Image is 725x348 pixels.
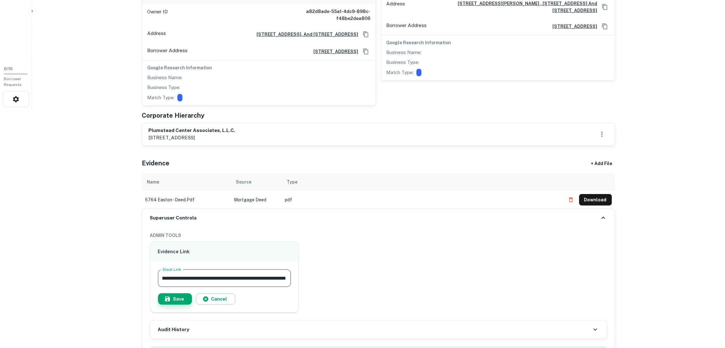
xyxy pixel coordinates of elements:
p: Business Type: [386,59,420,66]
h6: Google Research Information [386,39,610,46]
h5: Corporate Hierarchy [142,111,205,120]
h6: Google Research Information [147,64,371,71]
span: Borrower Requests [4,77,22,87]
p: Business Name: [386,49,422,56]
div: Source [236,178,252,186]
button: Copy Address [600,22,610,31]
iframe: Chat Widget [693,297,725,328]
h6: Superuser Controls [150,214,197,222]
th: Source [231,173,282,191]
button: Copy Address [600,2,610,12]
div: + Add File [579,158,624,169]
a: [STREET_ADDRESS], And [STREET_ADDRESS] [252,31,359,38]
div: Type [287,178,298,186]
button: Copy Address [361,47,371,56]
p: Business Type: [147,84,181,91]
p: Address [147,30,166,39]
div: scrollable content [142,173,615,209]
p: Match Type: [147,94,175,101]
a: [STREET_ADDRESS] [548,23,598,30]
label: Slack Link [162,267,181,272]
td: 5764 easton - deed.pdf [142,191,231,209]
button: Copy Address [361,30,371,39]
th: Type [282,173,562,191]
p: [STREET_ADDRESS] [149,134,236,142]
p: Borrower Address [147,47,188,56]
h6: a82d8ade-55a1-4dc9-898c-f48be2dea806 [294,8,371,22]
th: Name [142,173,231,191]
p: Business Name: [147,74,183,81]
button: Delete file [565,195,577,205]
p: Owner ID [147,8,168,22]
span: 0 / 10 [4,66,13,71]
button: Download [579,194,612,205]
h6: plumstead center associates, l.l.c. [149,127,236,134]
a: [STREET_ADDRESS] [309,48,359,55]
button: Save [158,293,192,305]
p: Match Type: [386,69,414,76]
button: Cancel [196,293,235,305]
td: Mortgage Deed [231,191,282,209]
h6: Audit History [158,326,189,333]
h6: Evidence Link [158,248,291,255]
div: Name [147,178,160,186]
td: pdf [282,191,562,209]
h6: ADMIN TOOLS [150,232,607,239]
h5: Evidence [142,158,170,168]
p: Borrower Address [386,22,427,31]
